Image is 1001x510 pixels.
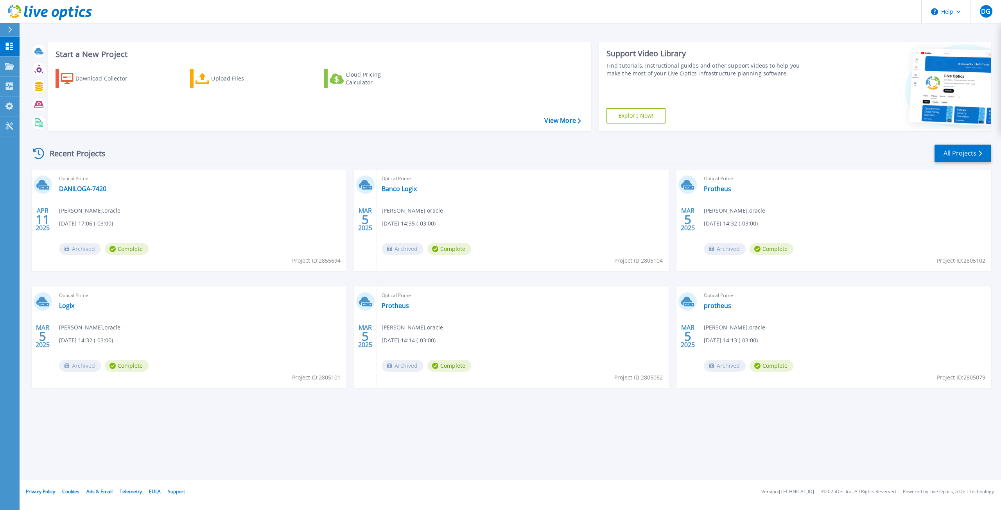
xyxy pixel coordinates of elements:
span: Optical Prime [59,174,342,183]
span: 5 [362,333,369,340]
a: protheus [704,302,731,310]
div: MAR 2025 [680,322,695,351]
span: Complete [750,360,793,372]
span: Archived [59,360,101,372]
span: Archived [382,360,423,372]
span: Project ID: 2855694 [292,256,341,265]
span: Complete [105,243,149,255]
span: Project ID: 2805082 [614,373,663,382]
span: DG [981,8,990,14]
span: [DATE] 17:06 (-03:00) [59,219,113,228]
span: [PERSON_NAME] , oracle [59,206,120,215]
a: Cookies [62,488,79,495]
li: Version: [TECHNICAL_ID] [761,489,814,494]
h3: Start a New Project [56,50,581,59]
span: Optical Prime [59,291,342,300]
span: [PERSON_NAME] , oracle [704,323,765,332]
span: [PERSON_NAME] , oracle [382,323,443,332]
div: Download Collector [75,71,138,86]
span: Optical Prime [382,174,664,183]
span: [PERSON_NAME] , oracle [704,206,765,215]
span: Optical Prime [704,174,987,183]
span: Archived [382,243,423,255]
li: Powered by Live Optics, a Dell Technology [903,489,994,494]
div: MAR 2025 [35,322,50,351]
span: Archived [704,243,746,255]
span: Project ID: 2805079 [937,373,985,382]
div: Recent Projects [30,144,116,163]
div: MAR 2025 [358,322,373,351]
span: Archived [704,360,746,372]
a: All Projects [935,145,991,162]
div: MAR 2025 [358,205,373,234]
a: Explore Now! [606,108,666,123]
span: Complete [427,243,471,255]
span: 5 [684,333,691,340]
a: Download Collector [56,69,143,88]
span: Optical Prime [704,291,987,300]
span: Project ID: 2805102 [937,256,985,265]
span: [DATE] 14:32 (-03:00) [59,336,113,345]
span: Archived [59,243,101,255]
span: [PERSON_NAME] , oracle [382,206,443,215]
span: [DATE] 14:14 (-03:00) [382,336,436,345]
div: Find tutorials, instructional guides and other support videos to help you make the most of your L... [606,62,809,77]
a: Protheus [382,302,409,310]
div: APR 2025 [35,205,50,234]
a: Ads & Email [86,488,113,495]
a: Cloud Pricing Calculator [324,69,411,88]
span: 5 [39,333,46,340]
div: Upload Files [211,71,274,86]
a: Support [168,488,185,495]
span: Complete [105,360,149,372]
a: EULA [149,488,161,495]
a: Logix [59,302,74,310]
span: 5 [362,216,369,223]
span: Complete [427,360,471,372]
span: [DATE] 14:13 (-03:00) [704,336,758,345]
div: MAR 2025 [680,205,695,234]
span: Project ID: 2805104 [614,256,663,265]
span: Optical Prime [382,291,664,300]
span: Complete [750,243,793,255]
a: View More [544,117,581,124]
span: [DATE] 14:32 (-03:00) [704,219,758,228]
a: Privacy Policy [26,488,55,495]
span: 5 [684,216,691,223]
a: DANILOGA-7420 [59,185,106,193]
div: Support Video Library [606,48,809,59]
div: Cloud Pricing Calculator [346,71,408,86]
span: [PERSON_NAME] , oracle [59,323,120,332]
span: 11 [36,216,50,223]
a: Upload Files [190,69,277,88]
a: Banco Logix [382,185,417,193]
a: Telemetry [120,488,142,495]
span: [DATE] 14:35 (-03:00) [382,219,436,228]
span: Project ID: 2805101 [292,373,341,382]
a: Protheus [704,185,731,193]
li: © 2025 Dell Inc. All Rights Reserved [821,489,896,494]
